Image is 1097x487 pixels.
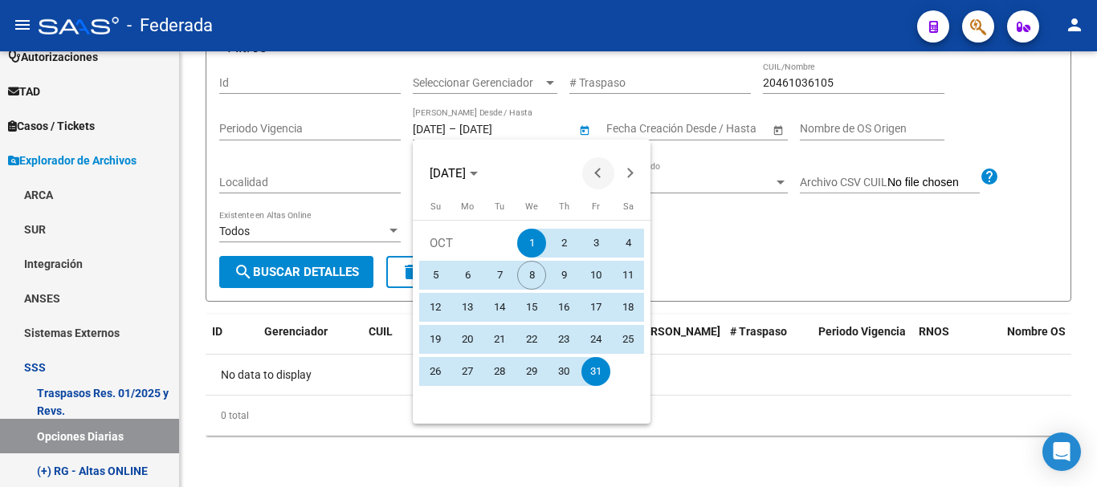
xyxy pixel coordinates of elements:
[580,259,612,291] button: October 10, 2025
[548,291,580,323] button: October 16, 2025
[612,323,644,355] button: October 25, 2025
[485,293,514,322] span: 14
[581,325,610,354] span: 24
[549,229,578,258] span: 2
[549,261,578,290] span: 9
[548,259,580,291] button: October 9, 2025
[580,355,612,388] button: October 31, 2025
[516,323,548,355] button: October 22, 2025
[483,259,516,291] button: October 7, 2025
[559,201,569,212] span: Th
[516,259,548,291] button: October 8, 2025
[419,259,451,291] button: October 5, 2025
[517,325,546,354] span: 22
[483,323,516,355] button: October 21, 2025
[419,355,451,388] button: October 26, 2025
[1042,432,1081,471] div: Open Intercom Messenger
[421,357,450,386] span: 26
[580,291,612,323] button: October 17, 2025
[592,201,600,212] span: Fr
[516,355,548,388] button: October 29, 2025
[580,323,612,355] button: October 24, 2025
[517,293,546,322] span: 15
[525,201,538,212] span: We
[516,291,548,323] button: October 15, 2025
[581,293,610,322] span: 17
[495,201,504,212] span: Tu
[453,293,482,322] span: 13
[614,325,642,354] span: 25
[483,355,516,388] button: October 28, 2025
[419,227,516,259] td: OCT
[516,227,548,259] button: October 1, 2025
[614,293,642,322] span: 18
[549,293,578,322] span: 16
[548,323,580,355] button: October 23, 2025
[453,261,482,290] span: 6
[430,166,466,181] span: [DATE]
[614,261,642,290] span: 11
[451,291,483,323] button: October 13, 2025
[451,259,483,291] button: October 6, 2025
[517,357,546,386] span: 29
[453,357,482,386] span: 27
[581,357,610,386] span: 31
[612,291,644,323] button: October 18, 2025
[453,325,482,354] span: 20
[549,357,578,386] span: 30
[421,293,450,322] span: 12
[581,261,610,290] span: 10
[582,157,614,189] button: Previous month
[612,227,644,259] button: October 4, 2025
[580,227,612,259] button: October 3, 2025
[581,229,610,258] span: 3
[423,159,484,188] button: Choose month and year
[421,325,450,354] span: 19
[485,325,514,354] span: 21
[419,291,451,323] button: October 12, 2025
[419,323,451,355] button: October 19, 2025
[421,261,450,290] span: 5
[451,323,483,355] button: October 20, 2025
[612,259,644,291] button: October 11, 2025
[614,229,642,258] span: 4
[483,291,516,323] button: October 14, 2025
[430,201,441,212] span: Su
[461,201,474,212] span: Mo
[548,227,580,259] button: October 2, 2025
[485,261,514,290] span: 7
[623,201,634,212] span: Sa
[451,355,483,388] button: October 27, 2025
[549,325,578,354] span: 23
[548,355,580,388] button: October 30, 2025
[517,261,546,290] span: 8
[485,357,514,386] span: 28
[614,157,646,189] button: Next month
[517,229,546,258] span: 1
